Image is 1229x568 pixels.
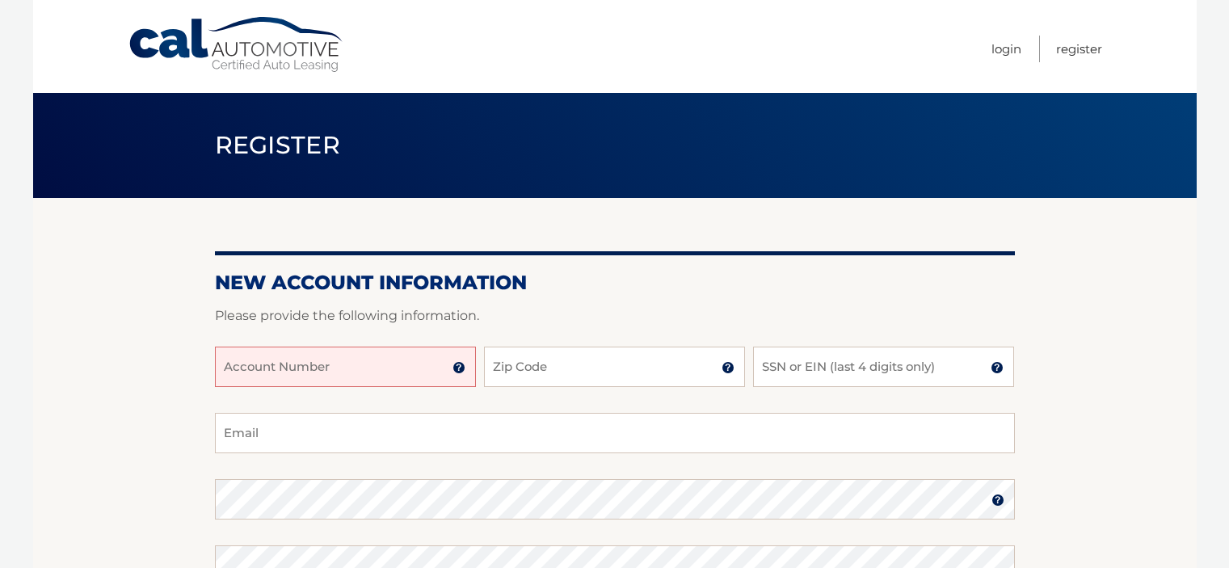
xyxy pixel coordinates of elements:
[215,271,1015,295] h2: New Account Information
[484,347,745,387] input: Zip Code
[215,347,476,387] input: Account Number
[991,494,1004,507] img: tooltip.svg
[452,361,465,374] img: tooltip.svg
[991,361,1004,374] img: tooltip.svg
[128,16,346,74] a: Cal Automotive
[753,347,1014,387] input: SSN or EIN (last 4 digits only)
[1056,36,1102,62] a: Register
[722,361,734,374] img: tooltip.svg
[215,413,1015,453] input: Email
[215,305,1015,327] p: Please provide the following information.
[215,130,341,160] span: Register
[991,36,1021,62] a: Login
